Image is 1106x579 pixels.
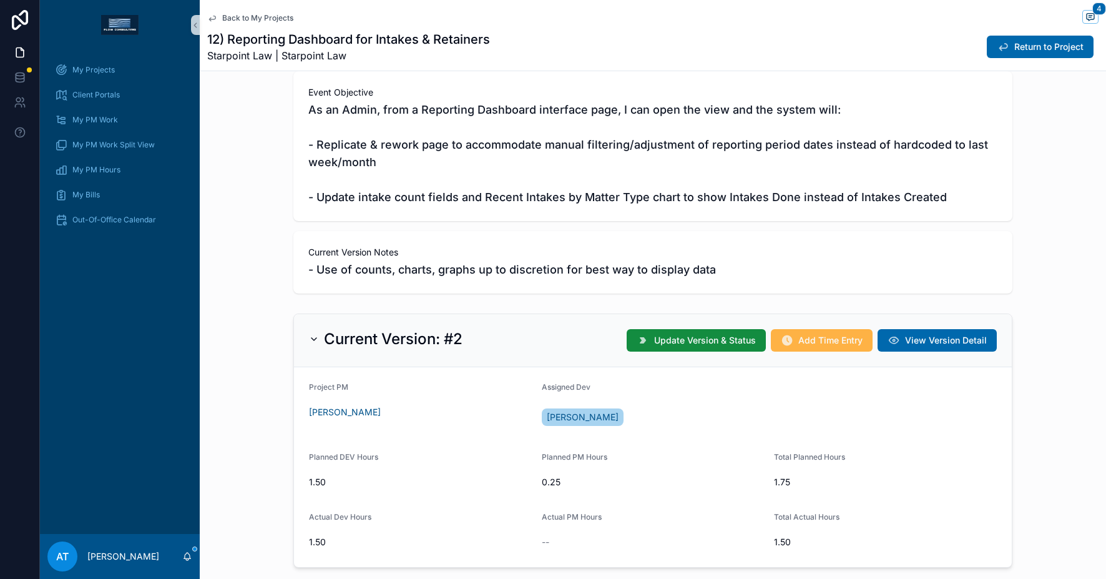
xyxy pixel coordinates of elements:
[47,134,192,156] a: My PM Work Split View
[798,334,863,347] span: Add Time Entry
[774,452,845,462] span: Total Planned Hours
[309,536,532,548] span: 1.50
[47,109,192,131] a: My PM Work
[542,382,590,392] span: Assigned Dev
[774,536,997,548] span: 1.50
[309,406,381,418] a: [PERSON_NAME]
[905,334,987,347] span: View Version Detail
[308,101,997,206] span: As an Admin, from a Reporting Dashboard interface page, I can open the view and the system will: ...
[542,476,765,488] span: 0.25
[72,165,120,175] span: My PM Hours
[56,549,69,564] span: AT
[1092,2,1106,15] span: 4
[627,329,766,352] button: Update Version & Status
[309,476,532,488] span: 1.50
[987,36,1094,58] button: Return to Project
[308,246,997,259] span: Current Version Notes
[308,261,997,279] span: - Use of counts, charts, graphs up to discretion for best way to display data
[309,452,378,462] span: Planned DEV Hours
[547,411,619,423] span: [PERSON_NAME]
[771,329,873,352] button: Add Time Entry
[542,536,549,548] span: --
[774,476,997,488] span: 1.75
[207,48,490,63] span: Starpoint Law | Starpoint Law
[72,215,156,225] span: Out-Of-Office Calendar
[47,84,192,106] a: Client Portals
[308,86,997,99] span: Event Objective
[1082,10,1099,26] button: 4
[72,115,118,125] span: My PM Work
[72,190,100,200] span: My Bills
[47,159,192,181] a: My PM Hours
[309,382,348,392] span: Project PM
[1014,41,1084,53] span: Return to Project
[101,15,139,35] img: App logo
[207,13,293,23] a: Back to My Projects
[72,65,115,75] span: My Projects
[47,209,192,231] a: Out-Of-Office Calendar
[774,512,839,522] span: Total Actual Hours
[878,329,997,352] button: View Version Detail
[542,512,602,522] span: Actual PM Hours
[72,140,155,150] span: My PM Work Split View
[654,334,756,347] span: Update Version & Status
[72,90,120,100] span: Client Portals
[309,512,371,522] span: Actual Dev Hours
[324,329,462,349] h2: Current Version: #2
[542,452,607,462] span: Planned PM Hours
[87,550,159,563] p: [PERSON_NAME]
[47,184,192,206] a: My Bills
[542,408,624,426] a: [PERSON_NAME]
[40,50,200,247] div: scrollable content
[47,59,192,81] a: My Projects
[207,31,490,48] h1: 12) Reporting Dashboard for Intakes & Retainers
[222,13,293,23] span: Back to My Projects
